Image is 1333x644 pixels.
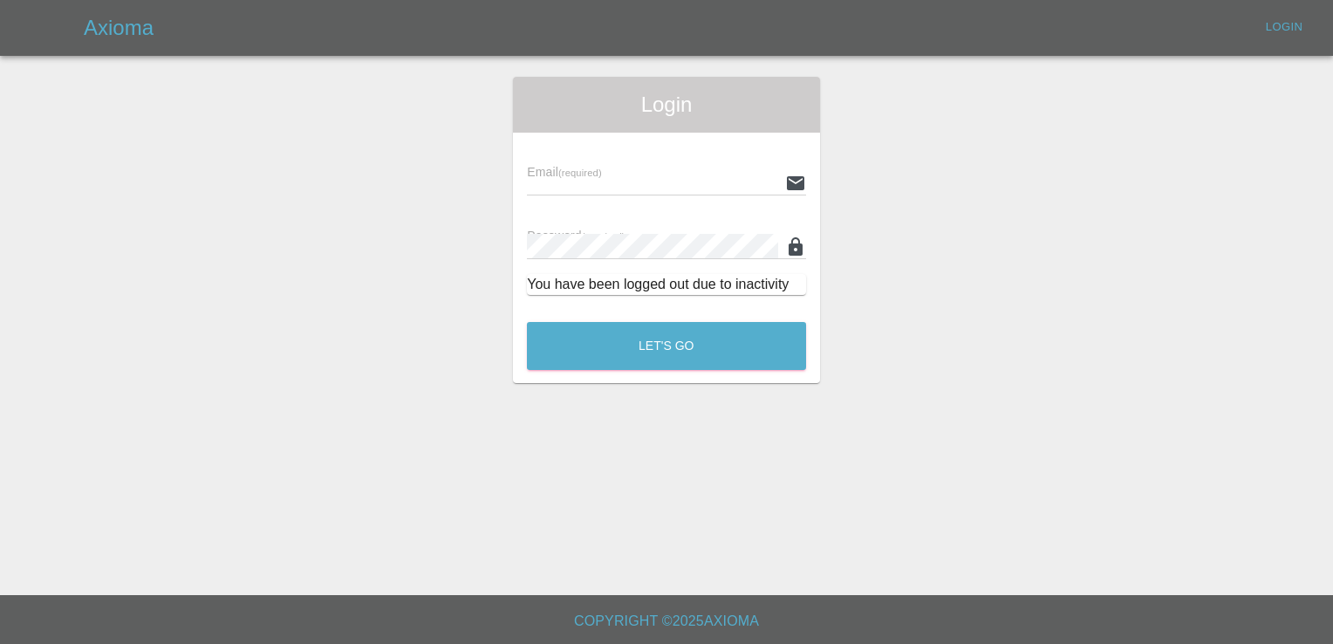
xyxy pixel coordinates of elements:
[1256,14,1312,41] a: Login
[558,168,602,178] small: (required)
[527,165,601,179] span: Email
[527,91,806,119] span: Login
[14,609,1319,634] h6: Copyright © 2025 Axioma
[84,14,154,42] h5: Axioma
[527,274,806,295] div: You have been logged out due to inactivity
[582,231,625,242] small: (required)
[527,229,625,243] span: Password
[527,322,806,370] button: Let's Go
